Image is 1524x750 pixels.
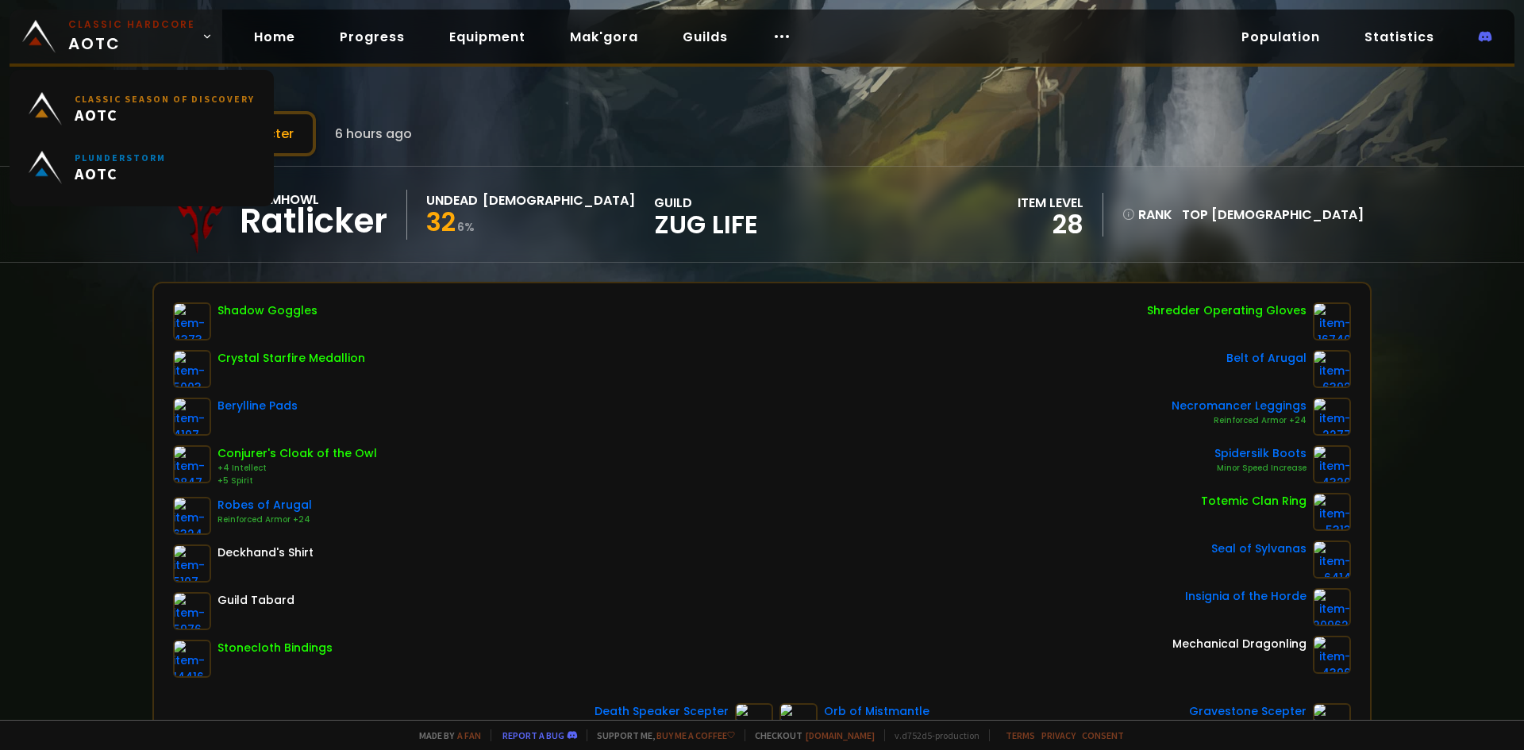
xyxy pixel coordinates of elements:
div: Reinforced Armor +24 [217,513,312,526]
img: item-16740 [1313,302,1351,340]
div: Spidersilk Boots [1214,445,1307,462]
img: item-4396 [1313,636,1351,674]
a: [DOMAIN_NAME] [806,729,875,741]
div: 28 [1018,213,1083,237]
a: Report a bug [502,729,564,741]
img: item-5976 [173,592,211,630]
a: Privacy [1041,729,1076,741]
img: item-6324 [173,497,211,535]
div: Seal of Sylvanas [1211,540,1307,557]
a: Consent [1082,729,1124,741]
div: Conjurer's Cloak of the Owl [217,445,377,462]
a: Buy me a coffee [656,729,735,741]
div: Doomhowl [240,190,387,210]
div: Totemic Clan Ring [1201,493,1307,510]
small: 6 % [457,219,475,235]
a: Progress [327,21,418,53]
a: Classic HardcoreAOTC [10,10,222,63]
small: Classic Season of Discovery [75,93,255,105]
div: Robes of Arugal [217,497,312,513]
a: Population [1229,21,1333,53]
a: a fan [457,729,481,741]
a: Classic Season of DiscoveryAOTC [19,79,264,138]
span: v. d752d5 - production [884,729,979,741]
img: item-4197 [173,398,211,436]
a: PlunderstormAOTC [19,138,264,197]
img: item-209621 [1313,588,1351,626]
div: [DEMOGRAPHIC_DATA] [483,190,635,210]
div: +4 Intellect [217,462,377,475]
span: AOTC [75,105,255,125]
div: Undead [426,190,478,210]
img: item-4373 [173,302,211,340]
div: Crystal Starfire Medallion [217,350,365,367]
img: item-9847 [173,445,211,483]
span: Made by [410,729,481,741]
div: Gravestone Scepter [1189,703,1307,720]
div: rank [1122,205,1172,225]
small: Classic Hardcore [68,17,195,32]
div: item level [1018,193,1083,213]
div: Shadow Goggles [217,302,317,319]
span: 32 [426,204,456,240]
img: item-5003 [173,350,211,388]
span: Checkout [745,729,875,741]
div: Deckhand's Shirt [217,544,314,561]
div: Mechanical Dragonling [1172,636,1307,652]
img: item-14416 [173,640,211,678]
img: item-6392 [1313,350,1351,388]
a: Terms [1006,729,1035,741]
div: Shredder Operating Gloves [1147,302,1307,319]
img: item-4320 [1313,445,1351,483]
span: Support me, [587,729,735,741]
span: Zug Life [654,213,758,237]
span: [DEMOGRAPHIC_DATA] [1211,206,1364,224]
div: Necromancer Leggings [1172,398,1307,414]
a: Guilds [670,21,741,53]
div: Top [1182,205,1364,225]
a: Equipment [437,21,538,53]
div: Stonecloth Bindings [217,640,333,656]
div: Belt of Arugal [1226,350,1307,367]
img: item-5313 [1313,493,1351,531]
div: Berylline Pads [217,398,298,414]
small: Plunderstorm [75,152,166,163]
div: Insignia of the Horde [1185,588,1307,605]
div: +5 Spirit [217,475,377,487]
div: Guild Tabard [217,592,294,609]
img: item-6414 [1313,540,1351,579]
div: Orb of Mistmantle [824,703,929,720]
div: Reinforced Armor +24 [1172,414,1307,427]
div: Ratlicker [240,210,387,233]
span: 6 hours ago [335,124,412,144]
div: Death Speaker Scepter [595,703,729,720]
a: Statistics [1352,21,1447,53]
a: Home [241,21,308,53]
img: item-5107 [173,544,211,583]
a: Mak'gora [557,21,651,53]
img: item-2277 [1313,398,1351,436]
div: guild [654,193,758,237]
span: AOTC [75,163,166,183]
span: AOTC [68,17,195,56]
div: Minor Speed Increase [1214,462,1307,475]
